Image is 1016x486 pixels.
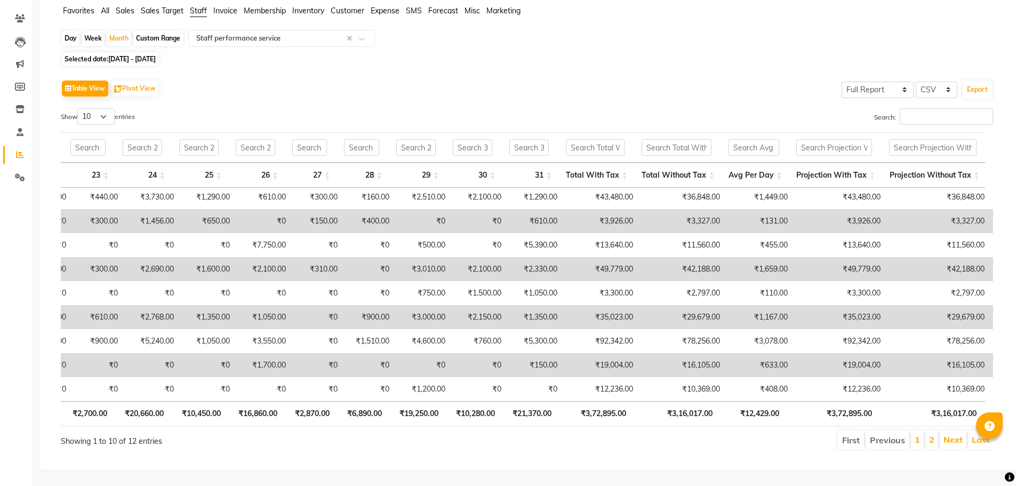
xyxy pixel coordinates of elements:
[346,377,398,401] td: ₹0
[126,257,182,281] td: ₹2,690.00
[874,108,993,125] label: Search:
[788,163,881,188] th: Projection With Tax: activate to sort column ascending
[510,377,566,401] td: ₹0
[642,353,729,377] td: ₹16,105.00
[114,85,122,93] img: pivot.png
[510,257,566,281] td: ₹2,330.00
[238,233,294,257] td: ₹7,750.00
[75,305,126,329] td: ₹610.00
[398,209,454,233] td: ₹0
[729,353,796,377] td: ₹633.00
[398,353,454,377] td: ₹0
[454,257,510,281] td: ₹2,100.00
[972,434,989,445] a: Last
[566,233,642,257] td: ₹13,640.00
[560,401,635,426] th: ₹3,72,895.00
[111,81,158,97] button: Pivot View
[566,305,642,329] td: ₹35,023.00
[633,163,720,188] th: Total Without Tax: activate to sort column ascending
[566,257,642,281] td: ₹49,779.00
[75,377,126,401] td: ₹0
[182,233,238,257] td: ₹0
[213,6,237,15] span: Invoice
[238,185,294,209] td: ₹610.00
[398,257,454,281] td: ₹3,010.00
[889,305,993,329] td: ₹29,679.00
[294,353,346,377] td: ₹0
[126,185,182,209] td: ₹3,730.00
[227,163,284,188] th: 26: activate to sort column ascending
[346,185,398,209] td: ₹160.00
[566,377,642,401] td: ₹12,236.00
[881,163,985,188] th: Projection Without Tax: activate to sort column ascending
[182,377,238,401] td: ₹0
[796,329,889,353] td: ₹92,342.00
[566,353,642,377] td: ₹19,004.00
[465,6,480,15] span: Misc
[642,377,729,401] td: ₹10,369.00
[335,163,388,188] th: 28: activate to sort column ascending
[182,185,238,209] td: ₹1,290.00
[398,305,454,329] td: ₹3,000.00
[889,257,993,281] td: ₹42,188.00
[729,209,796,233] td: ₹131.00
[244,6,286,15] span: Membership
[294,209,346,233] td: ₹150.00
[796,209,889,233] td: ₹3,926.00
[126,353,182,377] td: ₹0
[116,401,172,426] th: ₹20,660.00
[114,163,171,188] th: 24: activate to sort column ascending
[123,139,162,156] input: Search 24
[444,163,501,188] th: 30: activate to sort column ascending
[182,209,238,233] td: ₹650.00
[108,55,156,63] span: [DATE] - [DATE]
[182,257,238,281] td: ₹1,600.00
[284,163,336,188] th: 27: activate to sort column ascending
[642,281,729,305] td: ₹2,797.00
[286,401,338,426] th: ₹2,870.00
[179,139,219,156] input: Search 25
[729,377,796,401] td: ₹408.00
[292,139,327,156] input: Search 27
[182,305,238,329] td: ₹1,350.00
[107,31,131,46] div: Month
[126,377,182,401] td: ₹0
[557,163,633,188] th: Total With Tax: activate to sort column ascending
[182,353,238,377] td: ₹0
[126,209,182,233] td: ₹1,456.00
[406,6,422,15] span: SMS
[788,401,881,426] th: ₹3,72,895.00
[796,139,872,156] input: Search Projection With Tax
[294,185,346,209] td: ₹300.00
[62,31,79,46] div: Day
[889,377,993,401] td: ₹10,369.00
[75,353,126,377] td: ₹0
[454,185,510,209] td: ₹2,100.00
[566,139,625,156] input: Search Total With Tax
[238,329,294,353] td: ₹3,550.00
[63,401,116,426] th: ₹2,700.00
[75,329,126,353] td: ₹900.00
[75,257,126,281] td: ₹300.00
[729,233,796,257] td: ₹455.00
[796,353,889,377] td: ₹19,004.00
[61,108,135,125] label: Show entries
[454,329,510,353] td: ₹760.00
[796,257,889,281] td: ₹49,779.00
[126,233,182,257] td: ₹0
[346,353,398,377] td: ₹0
[454,305,510,329] td: ₹2,150.00
[510,305,566,329] td: ₹1,350.00
[721,401,788,426] th: ₹12,429.00
[75,233,126,257] td: ₹0
[346,305,398,329] td: ₹900.00
[77,108,115,125] select: Showentries
[238,377,294,401] td: ₹0
[236,139,275,156] input: Search 26
[889,353,993,377] td: ₹16,105.00
[796,281,889,305] td: ₹3,300.00
[294,257,346,281] td: ₹310.00
[889,281,993,305] td: ₹2,797.00
[346,281,398,305] td: ₹0
[390,401,447,426] th: ₹19,250.00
